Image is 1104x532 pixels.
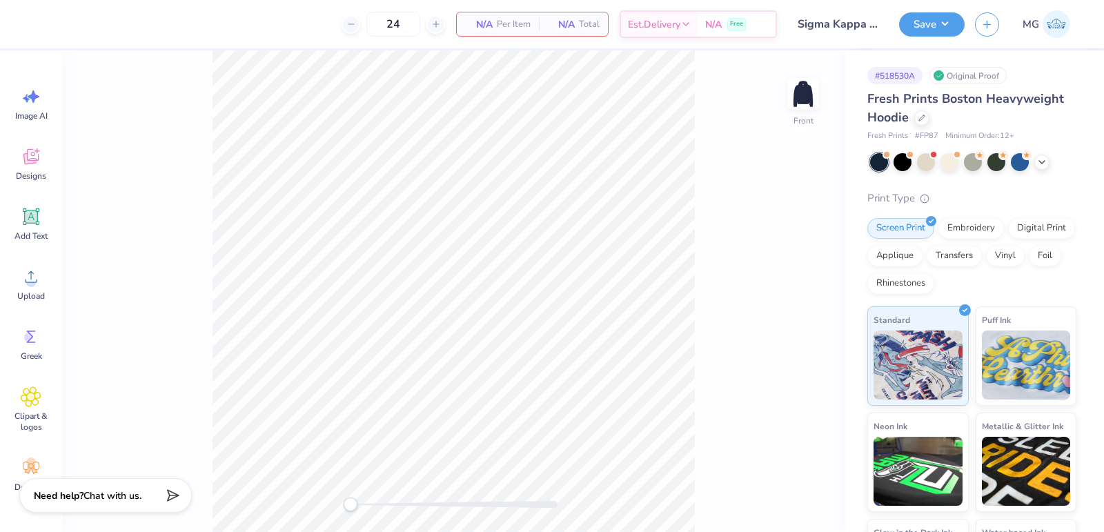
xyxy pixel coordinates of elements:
[929,67,1007,84] div: Original Proof
[874,313,910,327] span: Standard
[927,246,982,266] div: Transfers
[787,10,889,38] input: Untitled Design
[547,17,575,32] span: N/A
[1029,246,1061,266] div: Foil
[789,80,817,108] img: Front
[982,313,1011,327] span: Puff Ink
[867,218,934,239] div: Screen Print
[938,218,1004,239] div: Embroidery
[982,419,1063,433] span: Metallic & Glitter Ink
[982,331,1071,400] img: Puff Ink
[730,19,743,29] span: Free
[15,110,48,121] span: Image AI
[867,190,1076,206] div: Print Type
[915,130,938,142] span: # FP87
[14,230,48,242] span: Add Text
[465,17,493,32] span: N/A
[1008,218,1075,239] div: Digital Print
[899,12,965,37] button: Save
[14,482,48,493] span: Decorate
[1043,10,1070,38] img: Mary Grace
[497,17,531,32] span: Per Item
[874,437,963,506] img: Neon Ink
[867,67,923,84] div: # 518530A
[21,351,42,362] span: Greek
[344,497,357,511] div: Accessibility label
[16,170,46,181] span: Designs
[1016,10,1076,38] a: MG
[628,17,680,32] span: Est. Delivery
[867,246,923,266] div: Applique
[366,12,420,37] input: – –
[17,290,45,302] span: Upload
[986,246,1025,266] div: Vinyl
[579,17,600,32] span: Total
[8,411,54,433] span: Clipart & logos
[867,130,908,142] span: Fresh Prints
[874,331,963,400] img: Standard
[83,489,141,502] span: Chat with us.
[945,130,1014,142] span: Minimum Order: 12 +
[867,90,1064,126] span: Fresh Prints Boston Heavyweight Hoodie
[867,273,934,294] div: Rhinestones
[705,17,722,32] span: N/A
[34,489,83,502] strong: Need help?
[874,419,907,433] span: Neon Ink
[982,437,1071,506] img: Metallic & Glitter Ink
[1023,17,1039,32] span: MG
[793,115,814,127] div: Front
